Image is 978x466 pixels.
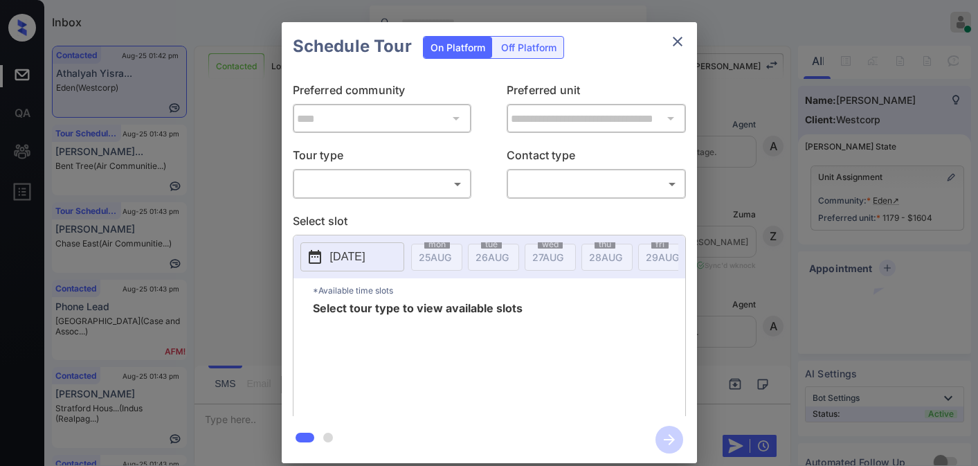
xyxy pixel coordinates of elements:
[300,242,404,271] button: [DATE]
[424,37,492,58] div: On Platform
[507,82,686,104] p: Preferred unit
[293,82,472,104] p: Preferred community
[330,249,365,265] p: [DATE]
[293,213,686,235] p: Select slot
[293,147,472,169] p: Tour type
[494,37,563,58] div: Off Platform
[664,28,691,55] button: close
[282,22,423,71] h2: Schedule Tour
[313,278,685,303] p: *Available time slots
[313,303,523,413] span: Select tour type to view available slots
[507,147,686,169] p: Contact type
